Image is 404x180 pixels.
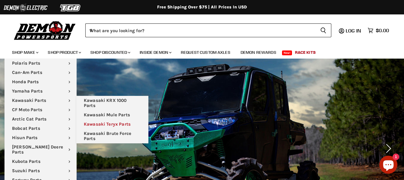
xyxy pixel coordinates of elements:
[76,96,148,143] ul: Main menu
[282,50,292,55] span: New!
[378,156,399,175] inbox-online-store-chat: Shopify online store chat
[5,166,77,175] a: Suzuki Parts
[135,46,175,59] a: Inside Demon
[3,2,48,14] img: Demon Electric Logo 2
[5,96,77,105] a: Kawasaki Parts
[76,129,148,143] a: Kawasaki Brute Force Parts
[76,96,148,110] a: Kawasaki KRX 1000 Parts
[376,28,389,33] span: $0.00
[48,2,93,14] img: TGB Logo 2
[381,142,393,154] button: Next
[5,105,77,114] a: CF Moto Parts
[346,28,361,34] span: Log in
[5,68,77,77] a: Can-Am Parts
[315,23,331,37] button: Search
[5,133,77,142] a: Hisun Parts
[176,46,235,59] a: Request Custom Axles
[5,114,77,124] a: Arctic Cat Parts
[76,120,148,129] a: Kawasaki Teryx Parts
[5,77,77,87] a: Honda Parts
[365,26,392,35] a: $0.00
[236,46,281,59] a: Demon Rewards
[290,46,320,59] a: Race Kits
[85,23,315,37] input: When autocomplete results are available use up and down arrows to review and enter to select
[85,23,331,37] form: Product
[5,59,77,68] a: Polaris Parts
[5,157,77,166] a: Kubota Parts
[12,20,78,41] img: Demon Powersports
[5,87,77,96] a: Yamaha Parts
[343,28,365,33] a: Log in
[8,44,387,59] ul: Main menu
[86,46,134,59] a: Shop Discounted
[43,46,85,59] a: Shop Product
[8,46,42,59] a: Shop Make
[76,110,148,120] a: Kawasaki Mule Parts
[5,124,77,133] a: Bobcat Parts
[5,142,77,157] a: [PERSON_NAME] Deere Parts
